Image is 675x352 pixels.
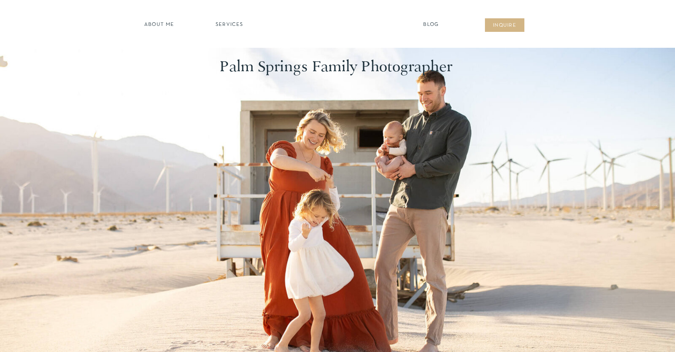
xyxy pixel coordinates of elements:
a: Blog [421,21,441,29]
h1: Palm Springs Family Photographer [220,58,456,78]
a: about ME [142,21,177,29]
a: inqUIre [489,22,521,30]
a: SERVICES [207,21,252,29]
